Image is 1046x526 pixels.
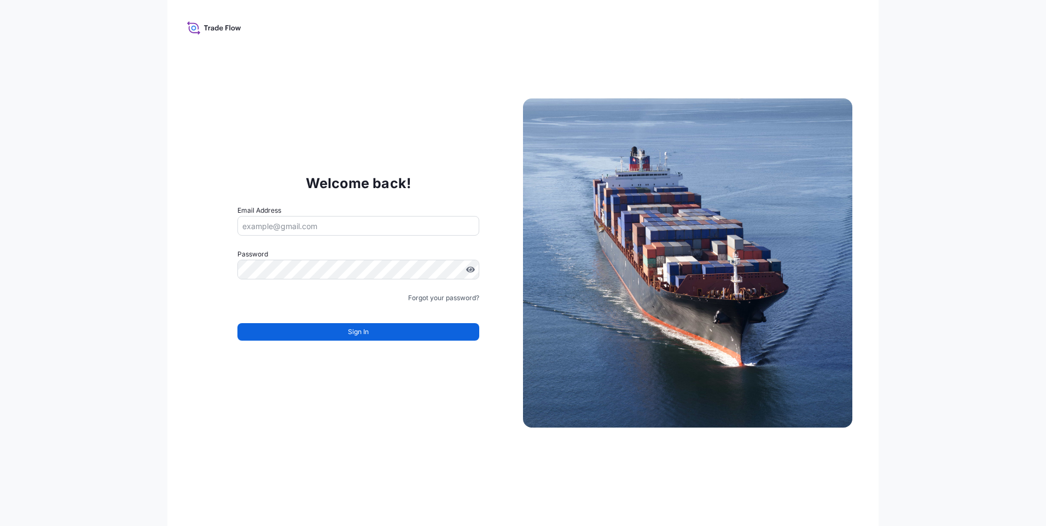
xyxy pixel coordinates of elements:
[523,98,852,428] img: Ship illustration
[237,205,281,216] label: Email Address
[237,216,479,236] input: example@gmail.com
[237,249,479,260] label: Password
[466,265,475,274] button: Show password
[348,326,369,337] span: Sign In
[408,293,479,303] a: Forgot your password?
[237,323,479,341] button: Sign In
[306,174,411,192] p: Welcome back!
